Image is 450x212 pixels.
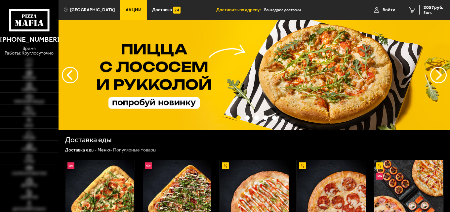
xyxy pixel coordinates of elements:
a: Меню- [98,147,112,153]
span: Войти [383,8,395,12]
span: Доставить по адресу: [216,8,264,12]
span: Доставка [152,8,172,12]
span: 2057 руб. [424,5,443,10]
button: точки переключения [272,115,277,120]
span: 3 шт. [424,11,443,15]
img: Акционный [299,162,306,169]
button: следующий [62,67,78,83]
button: точки переключения [236,115,241,120]
img: Акционный [376,162,383,169]
button: точки переключения [245,115,250,120]
img: Новинка [376,173,383,180]
button: предыдущий [430,67,447,83]
span: Акции [126,8,142,12]
a: Доставка еды- [65,147,97,153]
span: [GEOGRAPHIC_DATA] [70,8,115,12]
button: точки переключения [254,115,259,120]
img: Акционный [222,162,229,169]
img: Новинка [145,162,152,169]
div: Популярные товары [113,147,156,153]
input: Ваш адрес доставки [264,4,354,16]
img: Новинка [67,162,74,169]
button: точки переключения [263,115,268,120]
img: 15daf4d41897b9f0e9f617042186c801.svg [173,7,180,14]
h1: Доставка еды [65,136,112,144]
